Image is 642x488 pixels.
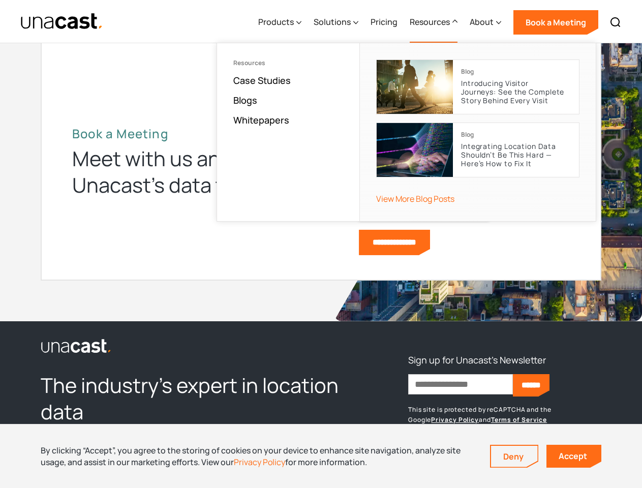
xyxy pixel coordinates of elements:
a: Pricing [371,2,398,43]
a: link to the homepage [41,338,361,354]
img: cover [377,60,453,114]
div: Resources [233,59,343,67]
a: Book a Meeting [513,10,598,35]
h3: Sign up for Unacast's Newsletter [408,352,546,368]
img: Unacast logo [41,339,112,354]
div: Blog [461,131,474,138]
p: This site is protected by reCAPTCHA and the Google and [408,405,601,425]
a: BlogIntroducing Visitor Journeys: See the Complete Story Behind Every Visit [376,59,579,114]
div: Resources [410,16,450,28]
div: Meet with us and put Unacast’s data to the test. [72,145,321,198]
img: Unacast text logo [20,13,103,30]
h2: Book a Meeting [72,126,321,141]
div: Resources [410,2,457,43]
div: Solutions [314,16,351,28]
a: Case Studies [233,74,291,86]
div: Blog [461,68,474,75]
a: Privacy Policy [234,456,285,468]
a: home [20,13,103,30]
div: Products [258,16,294,28]
h2: The industry’s expert in location data [41,372,361,425]
div: By clicking “Accept”, you agree to the storing of cookies on your device to enhance site navigati... [41,445,475,468]
a: Privacy Policy [431,415,479,424]
a: Accept [546,445,601,468]
img: cover [377,123,453,177]
div: About [470,2,501,43]
div: Solutions [314,2,358,43]
p: Integrating Location Data Shouldn’t Be This Hard — Here’s How to Fix It [461,142,571,168]
div: About [470,16,494,28]
a: Blogs [233,94,257,106]
p: Introducing Visitor Journeys: See the Complete Story Behind Every Visit [461,79,571,105]
img: Search icon [609,16,622,28]
a: Deny [491,446,538,467]
div: Products [258,2,301,43]
a: Terms of Service [491,415,547,424]
a: BlogIntegrating Location Data Shouldn’t Be This Hard — Here’s How to Fix It [376,123,579,177]
nav: Resources [217,43,596,222]
a: Whitepapers [233,114,289,126]
a: View More Blog Posts [376,193,454,204]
